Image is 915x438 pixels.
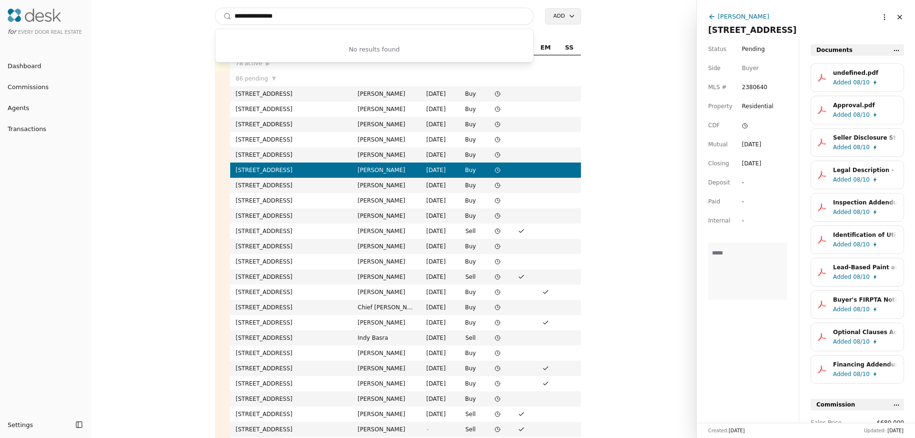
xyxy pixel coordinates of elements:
[352,86,421,102] td: [PERSON_NAME]
[230,224,352,239] td: [STREET_ADDRESS]
[421,163,456,178] td: [DATE]
[230,102,352,117] td: [STREET_ADDRESS]
[811,290,904,319] button: Buyer's FIRPTA Notice - [STREET_ADDRESS]pdfAdded08/10
[456,208,486,224] td: Buy
[421,178,456,193] td: [DATE]
[421,376,456,391] td: [DATE]
[352,102,421,117] td: [PERSON_NAME]
[811,63,904,92] button: undefined.pdfAdded08/10
[456,117,486,132] td: Buy
[456,254,486,269] td: Buy
[421,224,456,239] td: [DATE]
[540,42,551,53] span: EM
[811,225,904,254] button: Identification of Utilities Addendum - [STREET_ADDRESS]pdfAdded08/10
[8,28,16,35] span: for
[421,315,456,330] td: [DATE]
[811,128,904,157] button: Seller Disclosure Statement-Improved Property - [STREET_ADDRESS]pdfAdded08/10
[742,216,759,225] div: -
[853,305,870,314] span: 08/10
[708,140,728,149] span: Mutual
[708,216,730,225] span: Internal
[833,360,897,369] div: Financing Addendum - [STREET_ADDRESS]pdf
[456,224,486,239] td: Sell
[833,327,897,337] div: Optional Clauses Addendum - [STREET_ADDRESS]pdf
[811,96,904,124] button: Approval.pdfAdded08/10
[833,143,851,152] span: Added
[421,117,456,132] td: [DATE]
[877,418,904,428] span: $680,000
[833,230,897,240] div: Identification of Utilities Addendum - [STREET_ADDRESS]pdf
[456,330,486,346] td: Sell
[833,295,897,305] div: Buyer's FIRPTA Notice - [STREET_ADDRESS]pdf
[853,110,870,120] span: 08/10
[352,193,421,208] td: [PERSON_NAME]
[352,178,421,193] td: [PERSON_NAME]
[236,74,268,83] span: 86 pending
[421,147,456,163] td: [DATE]
[352,391,421,407] td: [PERSON_NAME]
[833,305,851,314] span: Added
[230,117,352,132] td: [STREET_ADDRESS]
[811,258,904,286] button: Lead-Based Paint and Hazards Disclosure - [STREET_ADDRESS]pdfAdded08/10
[427,426,428,433] span: -
[833,175,851,184] span: Added
[230,376,352,391] td: [STREET_ADDRESS]
[708,159,729,168] span: Closing
[708,25,797,35] span: [STREET_ADDRESS]
[236,59,346,68] div: 78 active
[352,254,421,269] td: [PERSON_NAME]
[816,45,853,55] span: Documents
[352,285,421,300] td: [PERSON_NAME]
[230,193,352,208] td: [STREET_ADDRESS]
[272,74,275,83] span: ▼
[833,207,851,217] span: Added
[352,422,421,437] td: [PERSON_NAME]
[456,315,486,330] td: Buy
[215,37,534,62] div: Suggestions
[230,300,352,315] td: [STREET_ADDRESS]
[887,428,904,433] span: [DATE]
[708,82,727,92] span: MLS #
[864,427,904,434] div: Updated:
[352,117,421,132] td: [PERSON_NAME]
[456,178,486,193] td: Buy
[215,37,534,62] div: No results found
[833,263,897,272] div: Lead-Based Paint and Hazards Disclosure - [STREET_ADDRESS]pdf
[833,165,897,175] div: Legal Description - [STREET_ADDRESS]pdf
[352,300,421,315] td: Chief [PERSON_NAME]
[853,240,870,249] span: 08/10
[456,422,486,437] td: Sell
[708,427,745,434] div: Created:
[833,369,851,379] span: Added
[456,239,486,254] td: Buy
[833,101,897,110] div: Approval.pdf
[352,132,421,147] td: [PERSON_NAME]
[421,86,456,102] td: [DATE]
[352,346,421,361] td: [PERSON_NAME]
[456,361,486,376] td: Buy
[811,418,854,428] span: Sales Price
[352,239,421,254] td: [PERSON_NAME]
[230,269,352,285] td: [STREET_ADDRESS]
[230,330,352,346] td: [STREET_ADDRESS]
[708,178,730,187] span: Deposit
[421,361,456,376] td: [DATE]
[718,11,769,21] div: [PERSON_NAME]
[456,285,486,300] td: Buy
[811,161,904,189] button: Legal Description - [STREET_ADDRESS]pdfAdded08/10
[853,369,870,379] span: 08/10
[456,407,486,422] td: Sell
[8,420,33,430] span: Settings
[352,407,421,422] td: [PERSON_NAME]
[853,78,870,87] span: 08/10
[833,110,851,120] span: Added
[352,330,421,346] td: Indy Basra
[266,60,270,68] span: ▶
[833,68,897,78] div: undefined.pdf
[352,163,421,178] td: [PERSON_NAME]
[421,132,456,147] td: [DATE]
[853,207,870,217] span: 08/10
[833,78,851,87] span: Added
[421,208,456,224] td: [DATE]
[352,147,421,163] td: [PERSON_NAME]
